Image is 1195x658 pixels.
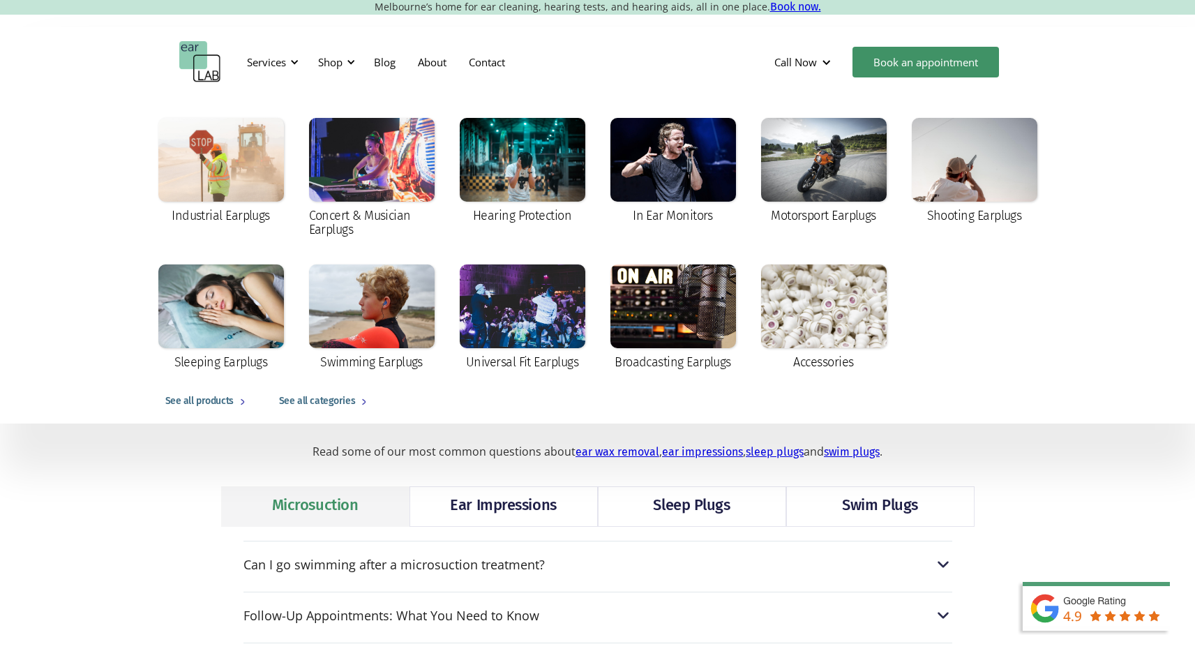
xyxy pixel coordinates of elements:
div: Motorsport Earplugs [771,209,876,223]
a: About [407,42,458,82]
div: Concert & Musician Earplugs [309,209,435,237]
p: Read some of our most common questions about , , and . [28,445,1167,458]
div: Can I go swimming after a microsuction treatment? [243,555,952,574]
div: See all products [165,393,234,410]
div: Industrial Earplugs [172,209,270,223]
a: Sleeping Earplugs [151,257,291,379]
a: Blog [363,42,407,82]
a: Industrial Earplugs [151,111,291,232]
div: Call Now [774,55,817,69]
div: Broadcasting Earplugs [615,355,731,369]
div: Call Now [763,41,845,83]
div: Shop [310,41,359,83]
div: Shooting Earplugs [927,209,1022,223]
div: Services [247,55,286,69]
a: ear wax removal [576,445,659,458]
div: Ear Impressions [450,494,556,516]
div: Sleeping Earplugs [174,355,268,369]
div: See all categories [279,393,355,410]
a: Motorsport Earplugs [754,111,894,232]
a: swim plugs [824,445,880,458]
a: Hearing Protection [453,111,592,232]
a: See all products [151,379,265,424]
a: See all categories [265,379,386,424]
a: Book an appointment [852,47,999,77]
div: Sleep Plugs [653,494,730,516]
a: sleep plugs [746,445,804,458]
a: Contact [458,42,516,82]
div: Accessories [793,355,853,369]
a: Universal Fit Earplugs [453,257,592,379]
div: Swim Plugs [842,494,918,516]
div: Hearing Protection [473,209,571,223]
div: Microsuction [272,494,359,516]
div: Follow-Up Appointments: What You Need to Know [243,606,952,625]
div: Follow-Up Appointments: What You Need to Know [243,608,539,622]
div: Swimming Earplugs [320,355,423,369]
div: Services [239,41,303,83]
a: In Ear Monitors [603,111,743,232]
a: Swimming Earplugs [302,257,442,379]
a: Concert & Musician Earplugs [302,111,442,246]
a: Broadcasting Earplugs [603,257,743,379]
a: ear impressions [662,445,743,458]
div: Can I go swimming after a microsuction treatment? [243,558,545,571]
div: In Ear Monitors [633,209,713,223]
a: Accessories [754,257,894,379]
a: Shooting Earplugs [905,111,1044,232]
a: home [179,41,221,83]
div: Shop [318,55,343,69]
div: Universal Fit Earplugs [466,355,578,369]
